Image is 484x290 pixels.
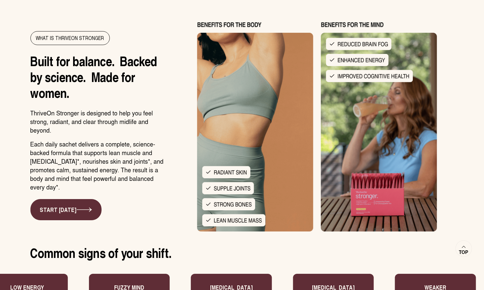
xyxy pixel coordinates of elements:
[30,31,110,45] div: WHAT IS THRIVEON STRONGER
[459,249,468,255] span: Top
[30,199,102,220] a: START [DATE]
[30,53,167,101] h2: Built for balance. Backed by science. Made for women.
[30,245,454,261] h2: Common signs of your shift.
[30,108,167,134] p: ThriveOn Stronger is designed to help you feel strong, radiant, and clear through midlife and bey...
[30,140,167,191] p: Each daily sachet delivers a complete, science-backed formula that supports lean muscle and [MEDI...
